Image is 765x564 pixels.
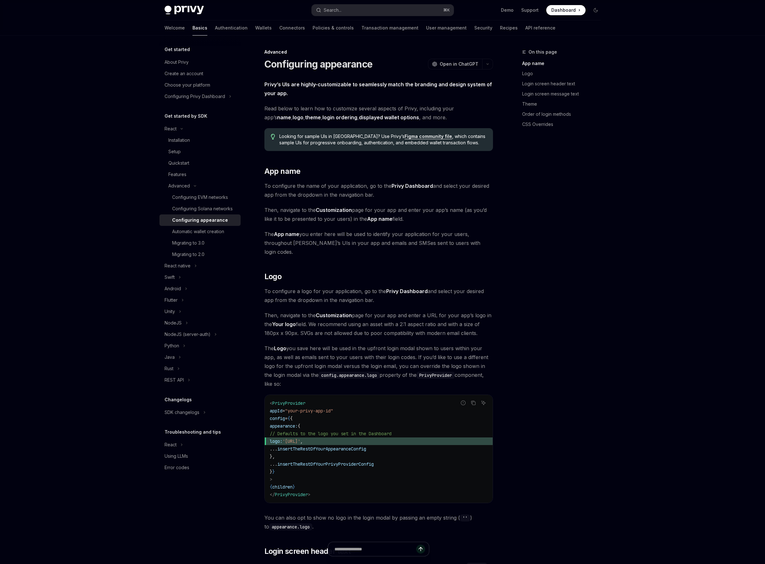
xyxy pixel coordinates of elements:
[270,476,272,482] span: >
[522,119,606,129] a: CSS Overrides
[313,20,354,36] a: Policies & controls
[159,203,241,214] a: Configuring Solana networks
[522,69,606,79] a: Logo
[405,134,452,139] a: Figma community file
[165,125,177,133] div: React
[426,20,467,36] a: User management
[271,134,275,140] svg: Tip
[308,492,310,497] span: >
[528,48,557,56] span: On this page
[264,230,493,256] span: The you enter here will be used to identify your application for your users, throughout [PERSON_N...
[270,492,275,497] span: </
[272,469,275,475] span: }
[270,431,392,436] span: // Defaults to the logo you set in the Dashboard
[165,20,185,36] a: Welcome
[522,99,606,109] a: Theme
[501,7,514,13] a: Demo
[264,104,493,122] span: Read below to learn how to customize several aspects of Privy, including your app’s , , , , , and...
[159,226,241,237] a: Automatic wallet creation
[270,446,277,452] span: ...
[192,20,207,36] a: Basics
[264,287,493,305] span: To configure a logo for your application, go to the and select your desired app from the dropdown...
[159,237,241,249] a: Migrating to 3.0
[165,409,199,416] div: SDK changelogs
[165,396,192,403] h5: Changelogs
[334,542,416,556] input: Ask a question...
[159,91,241,102] button: Toggle Configuring Privy Dashboard section
[500,20,518,36] a: Recipes
[264,181,493,199] span: To configure the name of your application, go to the and select your desired app from the dropdow...
[159,351,241,363] button: Toggle Java section
[159,123,241,134] button: Toggle React section
[322,114,357,121] a: login ordering
[417,372,455,379] code: PrivyProvider
[172,193,228,201] div: Configuring EVM networks
[159,283,241,294] button: Toggle Android section
[165,262,191,270] div: React native
[272,321,296,327] strong: Your logo
[386,288,428,294] strong: Privy Dashboard
[270,484,272,490] span: {
[270,438,282,444] span: logo:
[159,329,241,340] button: Toggle NodeJS (server-auth) section
[270,454,275,459] span: },
[300,438,303,444] span: ,
[165,342,179,350] div: Python
[440,61,478,67] span: Open in ChatGPT
[165,353,175,361] div: Java
[165,319,182,327] div: NodeJS
[269,523,312,530] code: appearance.logo
[159,294,241,306] button: Toggle Flutter section
[316,207,352,213] strong: Customization
[277,461,374,467] span: insertTheRestOfYourPrivyProviderConfig
[168,136,190,144] div: Installation
[546,5,586,15] a: Dashboard
[272,484,293,490] span: children
[277,114,291,121] a: name
[165,46,190,53] h5: Get started
[264,58,373,70] h1: Configuring appearance
[277,446,366,452] span: insertTheRestOfYourAppearanceConfig
[428,59,482,69] button: Open in ChatGPT
[270,423,298,429] span: appearance:
[359,114,419,121] a: displayed wallet options
[522,89,606,99] a: Login screen message text
[264,344,493,388] span: The you save here will be used in the upfront login modal shown to users within your app, as well...
[521,7,539,13] a: Support
[165,58,189,66] div: About Privy
[159,192,241,203] a: Configuring EVM networks
[159,56,241,68] a: About Privy
[312,4,454,16] button: Open search
[270,469,272,475] span: }
[165,93,225,100] div: Configuring Privy Dashboard
[172,216,228,224] div: Configuring appearance
[469,399,477,407] button: Copy the contents from the code block
[165,6,204,15] img: dark logo
[282,438,300,444] span: '[URL]'
[416,545,425,554] button: Send message
[165,441,177,449] div: React
[272,400,305,406] span: PrivyProvider
[165,285,181,292] div: Android
[270,400,272,406] span: <
[165,81,210,89] div: Choose your platform
[270,408,282,414] span: appId
[172,239,204,247] div: Migrating to 3.0
[264,81,492,96] strong: Privy’s UIs are highly-customizable to seamlessly match the branding and design system of your app.
[159,272,241,283] button: Toggle Swift section
[168,159,189,167] div: Quickstart
[159,439,241,450] button: Toggle React section
[270,461,277,467] span: ...
[288,416,290,421] span: {
[279,133,486,146] span: Looking for sample UIs in [GEOGRAPHIC_DATA]? Use Privy’s , which contains sample UIs for progress...
[285,408,333,414] span: "your-privy-app-id"
[168,182,190,190] div: Advanced
[168,148,181,155] div: Setup
[264,49,493,55] div: Advanced
[279,20,305,36] a: Connectors
[305,114,321,121] a: theme
[459,399,467,407] button: Report incorrect code
[264,513,493,531] span: You can also opt to show no logo in the login modal by passing an empty string ( ) to .
[361,20,418,36] a: Transaction management
[525,20,555,36] a: API reference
